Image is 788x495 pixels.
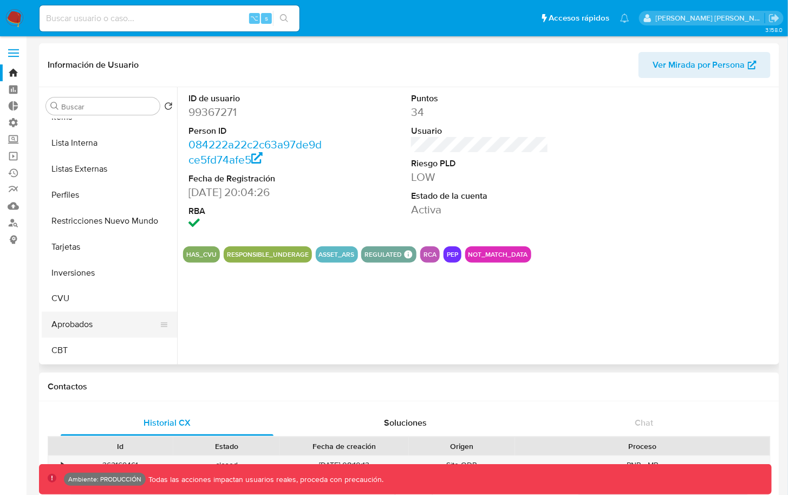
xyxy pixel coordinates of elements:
p: Todas las acciones impactan usuarios reales, proceda con precaución. [146,474,384,485]
dd: [DATE] 20:04:26 [188,185,326,200]
button: Buscar [50,102,59,110]
input: Buscar [61,102,155,112]
dt: Estado de la cuenta [411,190,549,202]
a: Salir [769,12,780,24]
dt: Person ID [188,125,326,137]
div: Site ODR [409,456,515,474]
button: search-icon [273,11,295,26]
span: Ver Mirada por Persona [653,52,745,78]
span: Soluciones [384,416,427,429]
button: Volver al orden por defecto [164,102,173,114]
dt: Riesgo PLD [411,158,549,170]
dd: Activa [411,202,549,217]
div: PNR - MP [515,456,770,474]
button: Lista Interna [42,130,177,156]
div: 362169461 [67,456,173,474]
div: Id [75,441,166,452]
div: Fecha de creación [288,441,401,452]
span: ⌥ [250,13,258,23]
button: Listas Externas [42,156,177,182]
a: Notificaciones [620,14,629,23]
div: Proceso [523,441,763,452]
h1: Contactos [48,381,771,392]
dd: 99367271 [188,105,326,120]
button: Aprobados [42,312,168,338]
button: Perfiles [42,182,177,208]
dt: Usuario [411,125,549,137]
dt: Fecha de Registración [188,173,326,185]
button: CVU [42,286,177,312]
button: Tarjetas [42,234,177,260]
button: Restricciones Nuevo Mundo [42,208,177,234]
div: Estado [181,441,272,452]
input: Buscar usuario o caso... [40,11,299,25]
button: Inversiones [42,260,177,286]
button: Ver Mirada por Persona [639,52,771,78]
p: mauro.ibarra@mercadolibre.com [656,13,765,23]
dd: 34 [411,105,549,120]
h1: Información de Usuario [48,60,139,70]
a: 084222a22c2c63a97de9dce5fd74afe5 [188,136,322,167]
button: CBT [42,338,177,364]
div: closed [173,456,279,474]
dt: RBA [188,205,326,217]
dt: ID de usuario [188,93,326,105]
p: Ambiente: PRODUCCIÓN [68,477,141,481]
span: s [265,13,268,23]
span: Accesos rápidos [549,12,609,24]
div: • [61,460,64,470]
dt: Puntos [411,93,549,105]
dd: LOW [411,170,549,185]
span: Chat [635,416,653,429]
div: Origen [416,441,507,452]
span: Historial CX [144,416,191,429]
div: [DATE] 08:10:13 [280,456,409,474]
